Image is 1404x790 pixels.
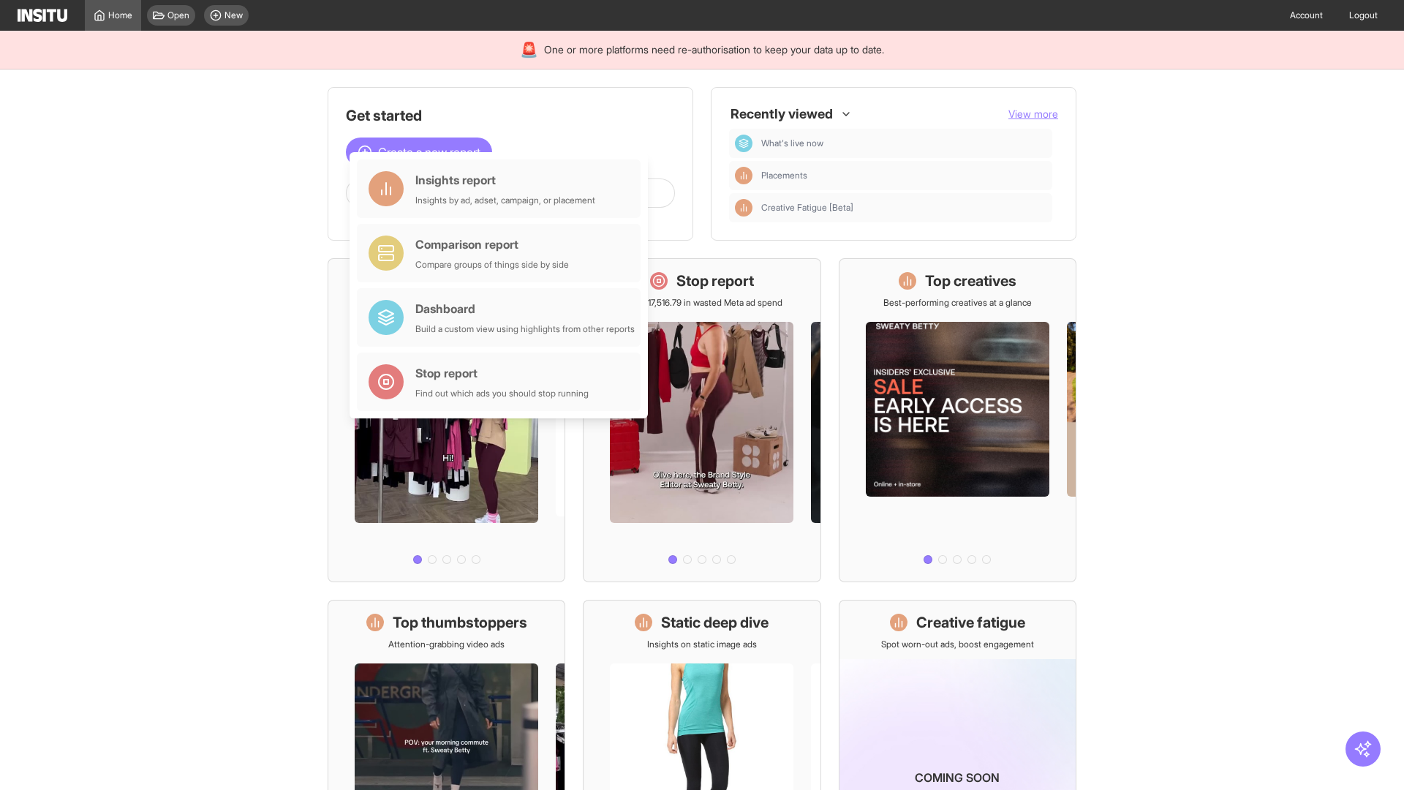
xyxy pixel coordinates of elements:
p: Insights on static image ads [647,639,757,650]
span: Creative Fatigue [Beta] [761,202,853,214]
div: Insights [735,199,752,217]
button: Create a new report [346,138,492,167]
div: Dashboard [415,300,635,317]
span: Placements [761,170,1046,181]
div: Stop report [415,364,589,382]
span: View more [1008,108,1058,120]
span: Create a new report [378,143,480,161]
span: Open [167,10,189,21]
h1: Top creatives [925,271,1016,291]
span: Home [108,10,132,21]
div: 🚨 [520,39,538,60]
div: Insights report [415,171,595,189]
h1: Stop report [676,271,754,291]
a: What's live nowSee all active ads instantly [328,258,565,582]
p: Attention-grabbing video ads [388,639,505,650]
span: Creative Fatigue [Beta] [761,202,1046,214]
a: Stop reportSave £17,516.79 in wasted Meta ad spend [583,258,820,582]
div: Find out which ads you should stop running [415,388,589,399]
p: Best-performing creatives at a glance [883,297,1032,309]
span: One or more platforms need re-authorisation to keep your data up to date. [544,42,884,57]
span: New [224,10,243,21]
span: What's live now [761,138,1046,149]
div: Compare groups of things side by side [415,259,569,271]
div: Insights by ad, adset, campaign, or placement [415,195,595,206]
div: Insights [735,167,752,184]
div: Dashboard [735,135,752,152]
span: What's live now [761,138,823,149]
div: Build a custom view using highlights from other reports [415,323,635,335]
h1: Get started [346,105,675,126]
img: Logo [18,9,67,22]
h1: Static deep dive [661,612,769,633]
span: Placements [761,170,807,181]
a: Top creativesBest-performing creatives at a glance [839,258,1076,582]
button: View more [1008,107,1058,121]
h1: Top thumbstoppers [393,612,527,633]
div: Comparison report [415,236,569,253]
p: Save £17,516.79 in wasted Meta ad spend [622,297,782,309]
